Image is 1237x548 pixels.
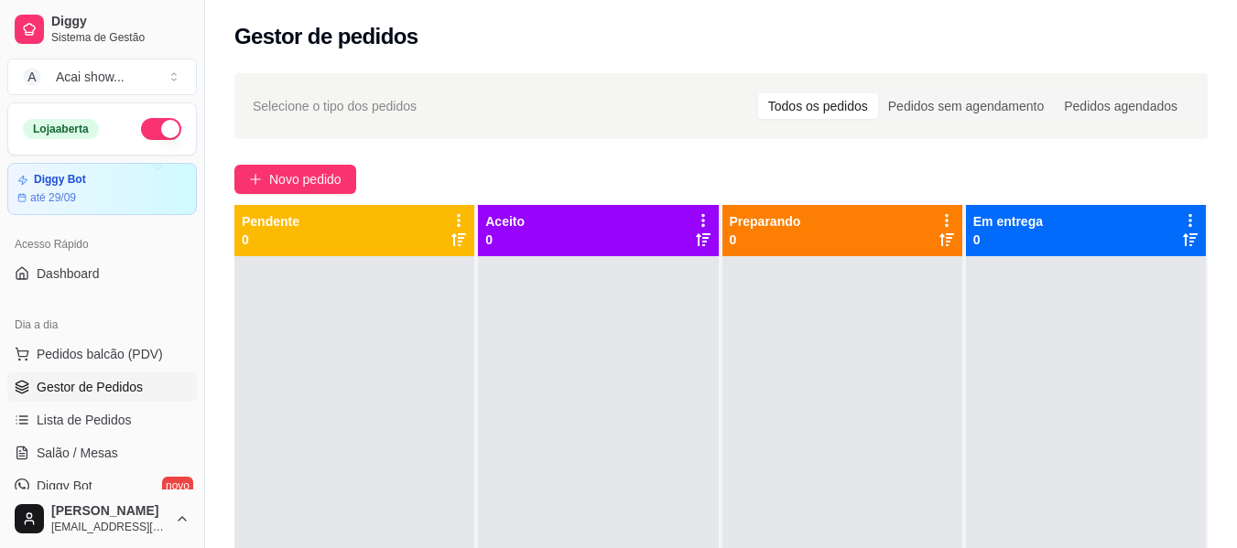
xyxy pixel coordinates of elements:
[51,503,168,520] span: [PERSON_NAME]
[7,259,197,288] a: Dashboard
[23,68,41,86] span: A
[7,372,197,402] a: Gestor de Pedidos
[37,444,118,462] span: Salão / Mesas
[242,212,299,231] p: Pendente
[485,212,525,231] p: Aceito
[34,173,86,187] article: Diggy Bot
[37,411,132,429] span: Lista de Pedidos
[253,96,417,116] span: Selecione o tipo dos pedidos
[878,93,1054,119] div: Pedidos sem agendamento
[51,520,168,534] span: [EMAIL_ADDRESS][DOMAIN_NAME]
[758,93,878,119] div: Todos os pedidos
[141,118,181,140] button: Alterar Status
[7,230,197,259] div: Acesso Rápido
[485,231,525,249] p: 0
[242,231,299,249] p: 0
[7,405,197,435] a: Lista de Pedidos
[234,22,418,51] h2: Gestor de pedidos
[7,7,197,51] a: DiggySistema de Gestão
[973,231,1043,249] p: 0
[37,264,100,283] span: Dashboard
[37,477,92,495] span: Diggy Bot
[7,438,197,467] a: Salão / Mesas
[730,212,801,231] p: Preparando
[7,310,197,339] div: Dia a dia
[234,165,356,194] button: Novo pedido
[51,14,190,30] span: Diggy
[7,497,197,541] button: [PERSON_NAME][EMAIL_ADDRESS][DOMAIN_NAME]
[23,119,99,139] div: Loja aberta
[730,231,801,249] p: 0
[1054,93,1188,119] div: Pedidos agendados
[7,163,197,215] a: Diggy Botaté 29/09
[37,345,163,363] span: Pedidos balcão (PDV)
[51,30,190,45] span: Sistema de Gestão
[37,378,143,396] span: Gestor de Pedidos
[7,59,197,95] button: Select a team
[7,471,197,500] a: Diggy Botnovo
[7,339,197,369] button: Pedidos balcão (PDV)
[973,212,1043,231] p: Em entrega
[249,173,262,186] span: plus
[30,190,76,205] article: até 29/09
[269,169,342,189] span: Novo pedido
[56,68,125,86] div: Acai show ...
